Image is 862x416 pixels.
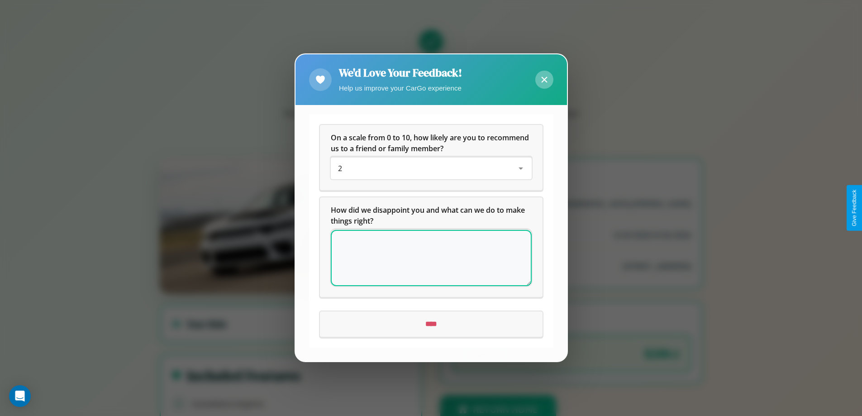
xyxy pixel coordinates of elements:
h2: We'd Love Your Feedback! [339,65,462,80]
span: 2 [338,164,342,174]
div: Open Intercom Messenger [9,385,31,407]
div: On a scale from 0 to 10, how likely are you to recommend us to a friend or family member? [331,158,532,180]
p: Help us improve your CarGo experience [339,82,462,94]
div: On a scale from 0 to 10, how likely are you to recommend us to a friend or family member? [320,125,543,191]
div: Give Feedback [851,190,857,226]
span: How did we disappoint you and what can we do to make things right? [331,206,527,226]
h5: On a scale from 0 to 10, how likely are you to recommend us to a friend or family member? [331,133,532,154]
